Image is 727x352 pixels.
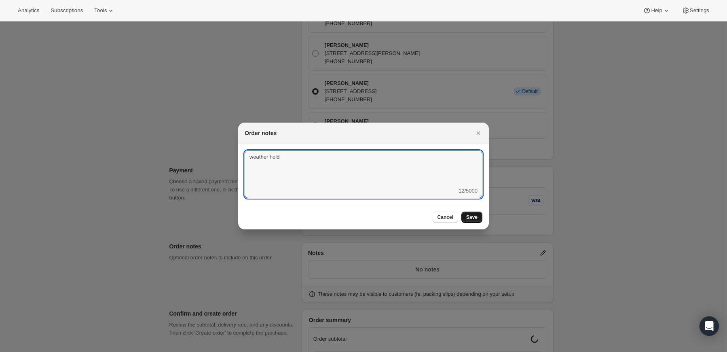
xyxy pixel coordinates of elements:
button: Save [461,212,482,223]
button: Tools [89,5,120,16]
h2: Order notes [245,129,277,137]
button: Close [473,127,484,139]
span: Cancel [437,214,453,221]
button: Settings [677,5,714,16]
span: Save [466,214,478,221]
span: Subscriptions [51,7,83,14]
button: Subscriptions [46,5,88,16]
button: Cancel [433,212,458,223]
button: Help [638,5,675,16]
span: Settings [690,7,709,14]
div: Open Intercom Messenger [700,316,719,336]
button: Analytics [13,5,44,16]
textarea: weather hold [245,151,482,187]
span: Analytics [18,7,39,14]
span: Tools [94,7,107,14]
span: Help [651,7,662,14]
